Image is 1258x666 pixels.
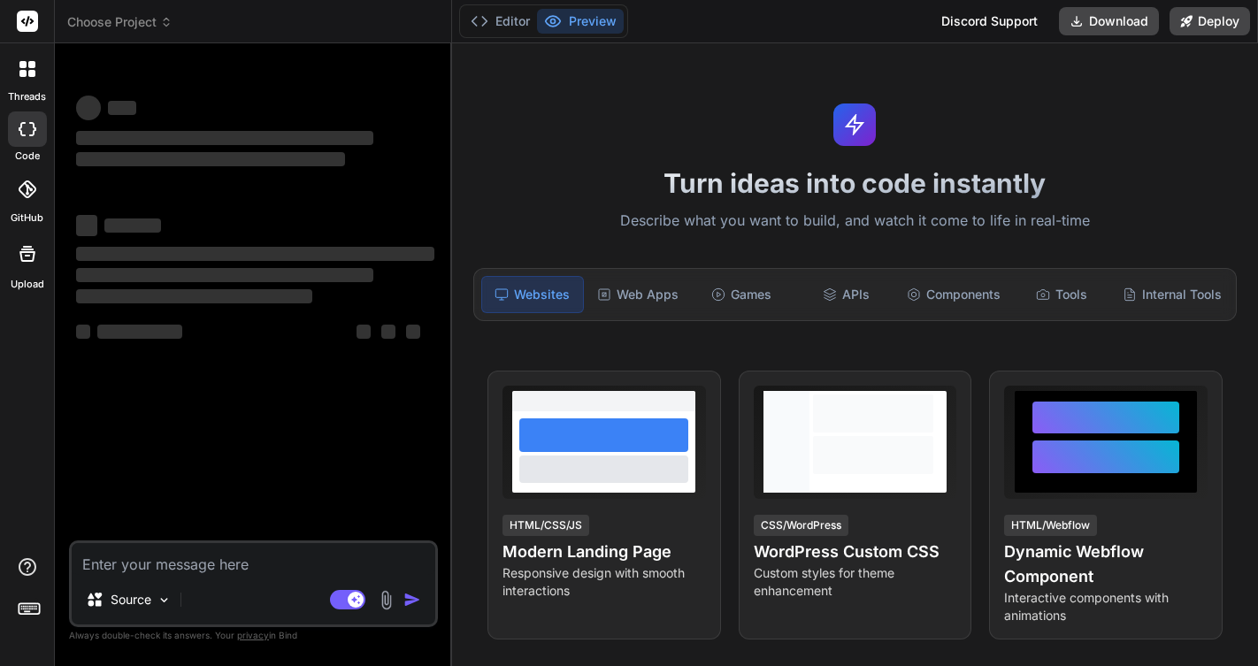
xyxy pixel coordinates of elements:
button: Download [1059,7,1159,35]
span: ‌ [97,325,182,339]
div: APIs [795,276,896,313]
div: HTML/Webflow [1004,515,1097,536]
span: ‌ [104,218,161,233]
div: Games [691,276,792,313]
h4: WordPress Custom CSS [754,540,957,564]
span: ‌ [108,101,136,115]
span: Choose Project [67,13,173,31]
button: Editor [464,9,537,34]
label: threads [8,89,46,104]
span: ‌ [76,289,312,303]
div: Tools [1011,276,1112,313]
div: Web Apps [587,276,688,313]
span: ‌ [357,325,371,339]
div: Discord Support [931,7,1048,35]
h4: Modern Landing Page [502,540,706,564]
p: Source [111,591,151,609]
p: Custom styles for theme enhancement [754,564,957,600]
span: ‌ [76,96,101,120]
span: ‌ [76,131,373,145]
span: ‌ [381,325,395,339]
h4: Dynamic Webflow Component [1004,540,1208,589]
div: Components [900,276,1008,313]
div: HTML/CSS/JS [502,515,589,536]
img: Pick Models [157,593,172,608]
span: ‌ [76,268,373,282]
div: Internal Tools [1116,276,1229,313]
span: ‌ [76,325,90,339]
div: Websites [481,276,584,313]
label: code [15,149,40,164]
span: privacy [237,630,269,640]
p: Always double-check its answers. Your in Bind [69,627,438,644]
div: CSS/WordPress [754,515,848,536]
img: attachment [376,590,396,610]
p: Describe what you want to build, and watch it come to life in real-time [463,210,1247,233]
p: Interactive components with animations [1004,589,1208,624]
button: Preview [537,9,624,34]
label: Upload [11,277,44,292]
span: ‌ [76,152,345,166]
img: icon [403,591,421,609]
span: ‌ [76,215,97,236]
span: ‌ [406,325,420,339]
button: Deploy [1170,7,1250,35]
p: Responsive design with smooth interactions [502,564,706,600]
label: GitHub [11,211,43,226]
span: ‌ [76,247,434,261]
h1: Turn ideas into code instantly [463,167,1247,199]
